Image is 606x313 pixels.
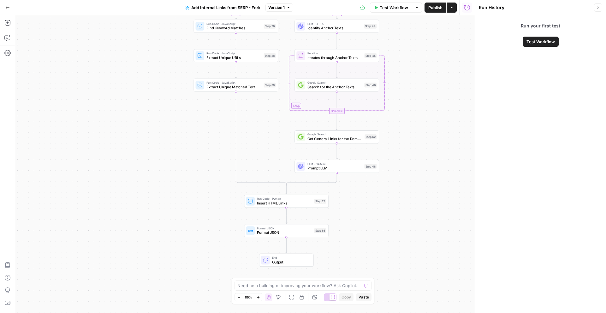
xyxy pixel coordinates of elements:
span: Identify Anchor Texts [307,25,362,31]
div: Step 48 [364,164,377,169]
div: Run Code · JavaScriptFind Keyword MatchesStep 26 [194,20,278,32]
div: Run Code · PythonInsert HTML LinksStep 27 [244,195,329,208]
div: Run Code · JavaScriptExtract Unique URLsStep 38 [194,49,278,62]
span: Run your first test [513,15,568,37]
button: Test Workflow [523,37,559,47]
g: Edge from step_43-conditional-end to step_27 [286,184,287,194]
span: Iterates through Anchor Texts [307,55,362,60]
g: Edge from step_26 to step_38 [235,33,237,49]
span: Version 1 [268,5,285,10]
div: Google SearchSearch for the Anchor TextsStep 46 [294,79,379,92]
g: Edge from step_27 to step_63 [286,208,287,223]
div: Step 26 [264,24,276,29]
span: Format JSON [257,226,312,230]
g: Edge from step_39 to step_43-conditional-end [236,92,286,185]
button: Version 1 [265,3,293,12]
span: Output [272,259,309,265]
div: Step 27 [314,199,326,204]
div: Google SearchGet General Links for the DomainStep 62 [294,130,379,143]
g: Edge from step_43 to step_26 [235,2,286,19]
div: LoopIterationIterates through Anchor TextsStep 45 [294,49,379,62]
span: Run Code · JavaScript [206,80,262,85]
div: Complete [294,108,379,114]
span: Iteration [307,51,362,56]
div: Step 46 [364,83,377,88]
div: Complete [329,108,345,114]
span: Find Keyword Matches [206,25,262,31]
span: LLM · GPT-5 [307,21,362,26]
span: LLM · O4 Mini [307,162,362,166]
span: Paste [359,294,369,300]
g: Edge from step_45-iteration-end to step_62 [336,114,338,130]
button: Publish [425,3,446,13]
g: Edge from step_38 to step_39 [235,62,237,78]
span: End [272,256,309,260]
span: Add Internal Links from SERP - Fork [191,4,260,11]
span: Insert HTML Links [257,200,312,206]
g: Edge from step_63 to end [286,237,287,253]
span: Extract Unique Matched Text [206,84,262,90]
span: Get General Links for the Domain [307,136,363,141]
g: Edge from step_48 to step_43-conditional-end [286,173,337,186]
g: Edge from step_44 to step_45 [336,33,338,49]
span: Prompt LLM [307,165,362,171]
g: Edge from step_43 to step_44 [286,2,337,19]
div: Step 45 [364,53,377,58]
g: Edge from step_62 to step_48 [336,143,338,159]
g: Edge from step_45 to step_46 [336,62,338,78]
div: Step 38 [264,53,276,58]
span: 86% [245,295,252,300]
button: Test Workflow [370,3,412,13]
span: Search for the Anchor Texts [307,84,362,90]
span: Extract Unique URLs [206,55,262,60]
span: Run Code · Python [257,197,312,201]
span: Publish [428,4,443,11]
div: Step 44 [364,24,377,29]
button: Copy [339,293,353,301]
span: Test Workflow [380,4,408,11]
span: Google Search [307,132,363,137]
div: LLM · O4 MiniPrompt LLMStep 48 [294,160,379,173]
span: Google Search [307,80,362,85]
div: Step 63 [314,228,326,233]
div: Step 39 [264,83,276,88]
div: LLM · GPT-5Identify Anchor TextsStep 44 [294,20,379,32]
button: Paste [356,293,371,301]
div: Step 62 [365,134,377,139]
div: Format JSONFormat JSONStep 63 [244,224,329,237]
div: Run Code · JavaScriptExtract Unique Matched TextStep 39 [194,79,278,92]
div: EndOutput [244,254,329,267]
span: Copy [342,294,351,300]
span: Format JSON [257,230,312,235]
span: Run Code · JavaScript [206,51,262,56]
span: Test Workflow [526,38,555,45]
span: Run Code · JavaScript [206,21,262,26]
button: Add Internal Links from SERP - Fork [182,3,264,13]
